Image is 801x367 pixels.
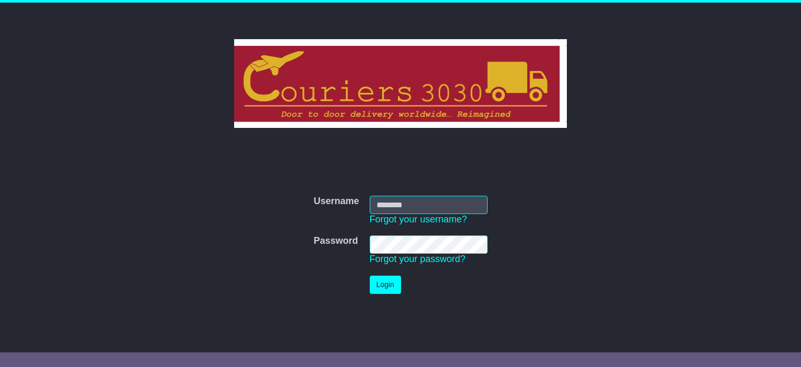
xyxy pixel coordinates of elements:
[313,235,358,247] label: Password
[370,276,401,294] button: Login
[370,214,467,224] a: Forgot your username?
[313,196,359,207] label: Username
[370,254,466,264] a: Forgot your password?
[234,39,567,128] img: Couriers 3030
